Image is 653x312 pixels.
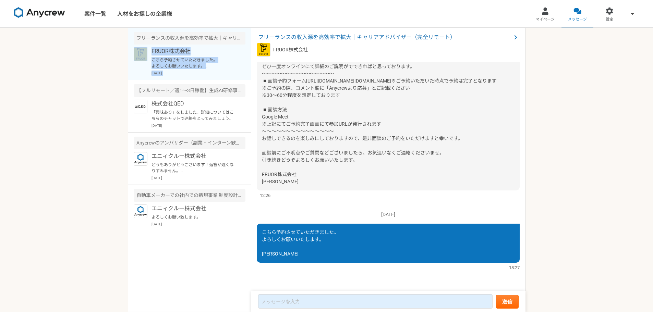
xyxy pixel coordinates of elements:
[134,47,147,61] img: FRUOR%E3%83%AD%E3%82%B3%E3%82%99.png
[509,264,520,271] span: 18:27
[152,71,245,76] p: [DATE]
[536,17,555,22] span: マイページ
[273,46,308,53] p: FRUOR株式会社
[262,42,415,84] span: ご興味も持っていただきありがとうございます！ FRUOR株式会社の[PERSON_NAME]です。 ぜひ一度オンラインにて詳細のご説明がでできればと思っております。 〜〜〜〜〜〜〜〜〜〜〜〜〜〜...
[568,17,587,22] span: メッセージ
[134,84,245,97] div: 【フルリモート／週1～3日稼働】生成AI研修事業 制作・運営アシスタント
[262,229,339,257] span: こちら予約させていただきました。 よろしくお願いいたします。 [PERSON_NAME]
[257,211,520,218] p: [DATE]
[134,189,245,202] div: 自動車メーカーでの社内での新規事業 制度設計・基盤づくり コンサルティング業務
[152,57,236,69] p: こちら予約させていただきました。 よろしくお願いいたします。 [PERSON_NAME]
[606,17,613,22] span: 設定
[262,78,497,184] span: ※ご予約いただいた時点で予約は完了となります ※ご予約の際、コメント欄に「Anycrewより応募」とご記載ください ※30〜60分程度を想定しております ◾️面談方法 Google Meet ※...
[257,43,270,57] img: FRUOR%E3%83%AD%E3%82%B3%E3%82%99.png
[134,152,147,166] img: logo_text_blue_01.png
[152,152,236,160] p: エニィクルー株式会社
[152,175,245,180] p: [DATE]
[152,47,236,55] p: FRUOR株式会社
[152,204,236,213] p: エニィクルー株式会社
[152,214,236,220] p: よろしくお願い致します。
[152,222,245,227] p: [DATE]
[258,33,511,41] span: フリーランスの収入源を高効率で拡大｜キャリアアドバイザー（完全リモート）
[152,162,236,174] p: どうもありがとうございます！返答が遅くなりすみません。 本日16時からどうぞよろしくお願いいたします。
[260,192,270,199] span: 12:26
[152,109,236,122] p: 「興味あり」をしました。詳細についてはこちらのチャットで連絡をとってみましょう。
[134,137,245,149] div: Anycrewのアンバサダー（副業・インターン歓迎）
[496,295,519,309] button: 送信
[134,32,245,45] div: フリーランスの収入源を高効率で拡大｜キャリアアドバイザー（完全リモート）
[134,204,147,218] img: logo_text_blue_01.png
[152,123,245,128] p: [DATE]
[152,100,236,108] p: 株式会社QED
[14,7,65,18] img: 8DqYSo04kwAAAAASUVORK5CYII=
[306,78,391,84] a: [URL][DOMAIN_NAME][DOMAIN_NAME]
[134,100,147,113] img: %E9%9B%BB%E5%AD%90%E5%8D%B0%E9%91%91.png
